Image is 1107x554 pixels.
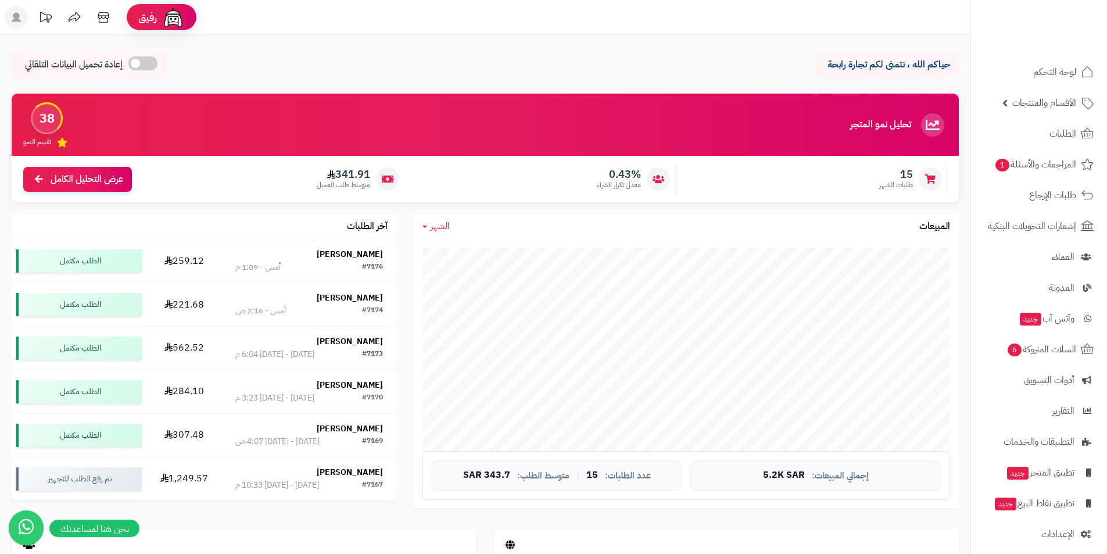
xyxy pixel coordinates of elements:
span: معدل تكرار الشراء [597,180,641,190]
span: الأقسام والمنتجات [1012,95,1076,111]
span: 1 [995,159,1009,171]
a: وآتس آبجديد [978,305,1100,333]
span: متوسط الطلب: [517,471,569,481]
a: المراجعات والأسئلة1 [978,151,1100,178]
img: ai-face.png [162,6,185,29]
span: إشعارات التحويلات البنكية [988,218,1076,234]
span: 5.2K SAR [763,470,805,481]
div: #7169 [362,436,383,448]
td: 259.12 [146,240,221,283]
h3: المبيعات [919,221,950,232]
strong: [PERSON_NAME] [317,466,383,478]
strong: [PERSON_NAME] [317,423,383,435]
h3: آخر الطلبات [347,221,388,232]
span: أدوات التسويق [1024,372,1074,388]
div: #7174 [362,305,383,317]
a: عرض التحليل الكامل [23,167,132,192]
a: تطبيق المتجرجديد [978,459,1100,487]
a: التطبيقات والخدمات [978,428,1100,456]
div: [DATE] - [DATE] 10:33 م [235,480,319,491]
a: الشهر [422,220,450,233]
span: المراجعات والأسئلة [994,156,1076,173]
span: 15 [879,168,913,181]
span: عدد الطلبات: [605,471,651,481]
span: 341.91 [317,168,370,181]
td: 562.52 [146,327,221,370]
span: 6 [1008,344,1022,356]
a: لوحة التحكم [978,58,1100,86]
a: المدونة [978,274,1100,302]
span: طلبات الإرجاع [1029,187,1076,203]
span: تطبيق نقاط البيع [994,495,1074,512]
span: جديد [1007,467,1029,480]
div: الطلب مكتمل [16,424,142,447]
span: العملاء [1052,249,1074,265]
span: المدونة [1049,280,1074,296]
a: إشعارات التحويلات البنكية [978,212,1100,240]
span: عرض التحليل الكامل [51,173,123,186]
span: طلبات الشهر [879,180,913,190]
strong: [PERSON_NAME] [317,292,383,304]
strong: [PERSON_NAME] [317,248,383,260]
div: أمس - 1:09 م [235,262,281,273]
p: حياكم الله ، نتمنى لكم تجارة رابحة [822,58,950,72]
a: الطلبات [978,120,1100,148]
span: التقارير [1052,403,1074,419]
a: طلبات الإرجاع [978,181,1100,209]
div: [DATE] - [DATE] 6:04 م [235,349,314,360]
strong: [PERSON_NAME] [317,379,383,391]
span: 15 [586,470,598,481]
span: متوسط طلب العميل [317,180,370,190]
div: #7173 [362,349,383,360]
div: الطلب مكتمل [16,337,142,360]
div: أمس - 2:16 ص [235,305,286,317]
div: الطلب مكتمل [16,380,142,403]
a: أدوات التسويق [978,366,1100,394]
h3: تحليل نمو المتجر [850,120,911,130]
span: الإعدادات [1041,526,1074,542]
div: #7170 [362,392,383,404]
div: #7176 [362,262,383,273]
div: [DATE] - [DATE] 3:23 م [235,392,314,404]
span: إعادة تحميل البيانات التلقائي [25,58,123,72]
span: إجمالي المبيعات: [812,471,869,481]
span: التطبيقات والخدمات [1004,434,1074,450]
div: الطلب مكتمل [16,249,142,273]
span: الطلبات [1049,126,1076,142]
a: تطبيق نقاط البيعجديد [978,489,1100,517]
span: 343.7 SAR [463,470,510,481]
td: 307.48 [146,414,221,457]
span: رفيق [138,10,157,24]
td: 221.68 [146,283,221,326]
strong: [PERSON_NAME] [317,335,383,348]
span: تطبيق المتجر [1006,464,1074,481]
span: جديد [995,498,1016,510]
span: جديد [1020,313,1041,326]
div: [DATE] - [DATE] 4:07 ص [235,436,320,448]
a: التقارير [978,397,1100,425]
span: السلات المتروكة [1006,341,1076,358]
div: #7167 [362,480,383,491]
span: 0.43% [597,168,641,181]
a: السلات المتروكة6 [978,335,1100,363]
td: 284.10 [146,370,221,413]
div: تم رفع الطلب للتجهيز [16,467,142,491]
td: 1,249.57 [146,458,221,501]
span: تقييم النمو [23,137,51,147]
a: الإعدادات [978,520,1100,548]
span: | [576,471,579,480]
a: العملاء [978,243,1100,271]
div: الطلب مكتمل [16,293,142,316]
a: تحديثات المنصة [31,6,60,32]
span: الشهر [431,219,450,233]
span: لوحة التحكم [1033,64,1076,80]
span: وآتس آب [1019,310,1074,327]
